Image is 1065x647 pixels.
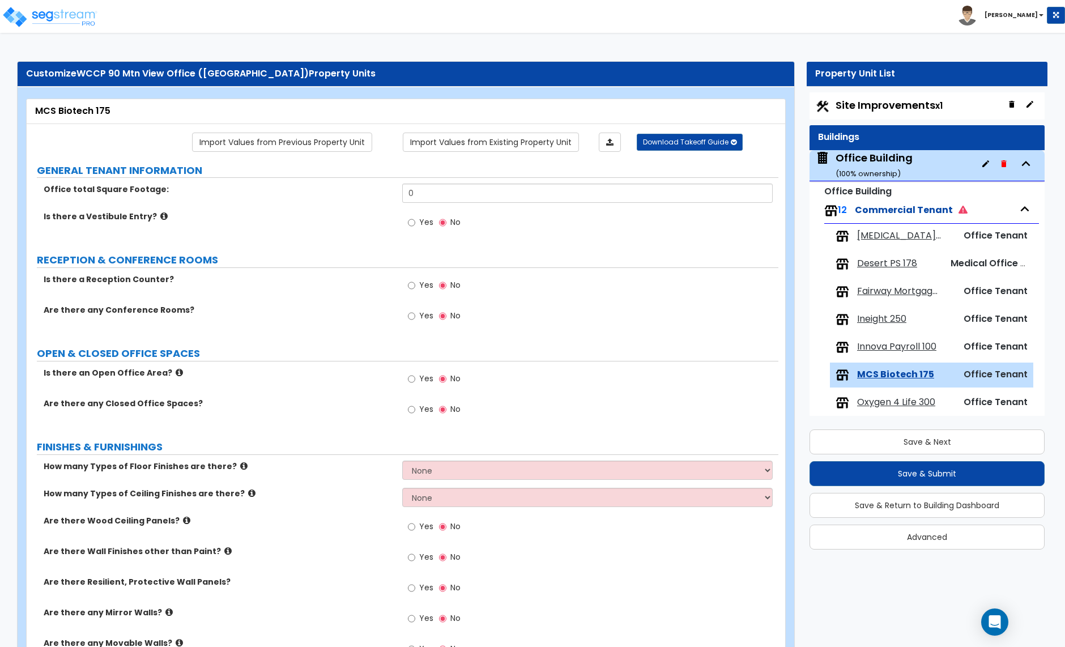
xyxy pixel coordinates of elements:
div: Buildings [818,131,1036,144]
input: No [439,403,446,416]
span: No [450,310,461,321]
span: Office Tenant [964,395,1028,408]
img: logo_pro_r.png [2,6,98,28]
label: FINISHES & FURNISHINGS [37,440,778,454]
img: tenants.png [836,285,849,299]
span: Office Tenant [964,368,1028,381]
span: Fairway Mortgage/KBE 150 [857,285,941,298]
span: Office Tenant [964,340,1028,353]
span: No [450,279,461,291]
label: Office total Square Footage: [44,184,394,195]
input: Yes [408,279,415,292]
img: tenants.png [836,257,849,271]
span: Office Tenant [964,284,1028,297]
span: Yes [419,403,433,415]
span: No [450,216,461,228]
button: Advanced [810,525,1045,550]
span: No [450,551,461,563]
span: Innova Payroll 100 [857,340,936,354]
input: No [439,216,446,229]
span: MCS Biotech 175 [857,368,934,381]
input: Yes [408,216,415,229]
button: Save & Next [810,429,1045,454]
small: Office Building [824,185,892,198]
label: Are there Resilient, Protective Wall Panels? [44,576,394,588]
button: Download Takeoff Guide [637,134,743,151]
button: Save & Submit [810,461,1045,486]
span: Yes [419,551,433,563]
span: No [450,403,461,415]
label: How many Types of Floor Finishes are there? [44,461,394,472]
span: Commercial Tenant [855,203,968,216]
span: Ineight 250 [857,313,906,326]
label: Is there a Reception Counter? [44,274,394,285]
img: tenants.png [836,229,849,243]
label: How many Types of Ceiling Finishes are there? [44,488,394,499]
input: No [439,582,446,594]
a: Import the dynamic attribute values from existing properties. [403,133,579,152]
input: Yes [408,403,415,416]
input: Yes [408,582,415,594]
label: RECEPTION & CONFERENCE ROOMS [37,253,778,267]
input: No [439,521,446,533]
span: Office Tenant [964,229,1028,242]
label: Are there any Mirror Walls? [44,607,394,618]
a: Import the dynamic attribute values from previous properties. [192,133,372,152]
span: Oxygen 4 Life 300 [857,396,935,409]
input: Yes [408,310,415,322]
span: Audiology of Scottsdale 125 [857,229,941,242]
a: Import the dynamic attributes value through Excel sheet [599,133,621,152]
i: click for more info! [240,462,248,470]
small: x1 [935,100,943,112]
span: Office Tenant [964,312,1028,325]
img: tenants.png [836,396,849,410]
i: click for more info! [224,547,232,555]
label: GENERAL TENANT INFORMATION [37,163,778,178]
div: Customize Property Units [26,67,786,80]
b: [PERSON_NAME] [985,11,1038,19]
small: ( 100 % ownership) [836,168,901,179]
input: No [439,612,446,625]
input: Yes [408,521,415,533]
img: tenants.png [836,340,849,354]
input: No [439,310,446,322]
span: No [450,521,461,532]
i: click for more info! [176,639,183,647]
i: click for more info! [165,608,173,616]
span: Medical Office Tenant [951,257,1053,270]
span: Yes [419,279,433,291]
label: Are there any Conference Rooms? [44,304,394,316]
label: Is there an Open Office Area? [44,367,394,378]
input: No [439,373,446,385]
span: 12 [838,203,847,216]
i: click for more info! [248,489,255,497]
label: OPEN & CLOSED OFFICE SPACES [37,346,778,361]
span: Yes [419,310,433,321]
label: Are there Wall Finishes other than Paint? [44,546,394,557]
span: No [450,373,461,384]
input: Yes [408,551,415,564]
i: click for more info! [176,368,183,377]
div: Open Intercom Messenger [981,608,1008,636]
input: No [439,551,446,564]
label: Is there a Vestibule Entry? [44,211,394,222]
span: Desert PS 178 [857,257,917,270]
span: Site Improvements [836,98,943,112]
i: click for more info! [183,516,190,525]
img: tenants.png [836,313,849,326]
span: No [450,612,461,624]
i: click for more info! [160,212,168,220]
input: Yes [408,373,415,385]
div: MCS Biotech 175 [35,105,777,118]
input: Yes [408,612,415,625]
label: Are there Wood Ceiling Panels? [44,515,394,526]
span: No [450,582,461,593]
img: Construction.png [815,99,830,114]
img: building.svg [815,151,830,165]
span: Yes [419,216,433,228]
span: Office Building [815,151,913,180]
input: No [439,279,446,292]
span: Yes [419,373,433,384]
button: Save & Return to Building Dashboard [810,493,1045,518]
img: avatar.png [957,6,977,25]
